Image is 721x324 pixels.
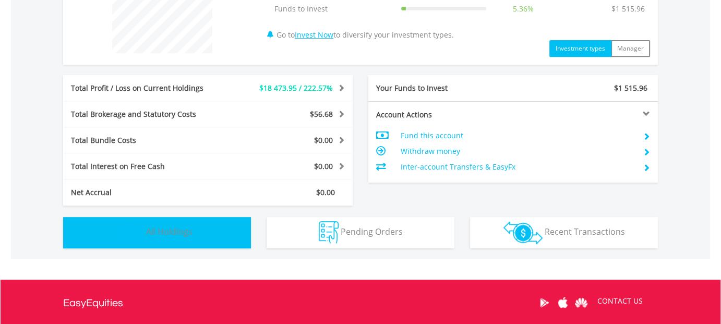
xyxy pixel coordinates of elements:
img: holdings-wht.png [122,221,144,244]
button: Recent Transactions [470,217,658,248]
span: $1 515.96 [614,83,647,93]
img: pending_instructions-wht.png [319,221,339,244]
span: All Holdings [146,226,193,237]
a: Google Play [535,286,554,319]
span: $0.00 [314,161,333,171]
button: Manager [611,40,650,57]
td: Withdraw money [401,143,635,159]
div: Total Brokerage and Statutory Costs [63,109,232,119]
button: All Holdings [63,217,251,248]
a: CONTACT US [590,286,650,316]
button: Investment types [549,40,611,57]
div: Total Profit / Loss on Current Holdings [63,83,232,93]
span: Pending Orders [341,226,403,237]
span: $0.00 [316,187,335,197]
span: $18 473.95 / 222.57% [259,83,333,93]
a: Invest Now [295,30,333,40]
span: $56.68 [310,109,333,119]
div: Total Bundle Costs [63,135,232,146]
button: Pending Orders [267,217,454,248]
td: Fund this account [401,128,635,143]
img: transactions-zar-wht.png [503,221,543,244]
a: Huawei [572,286,590,319]
div: Net Accrual [63,187,232,198]
a: Apple [554,286,572,319]
span: Recent Transactions [545,226,625,237]
span: $0.00 [314,135,333,145]
div: Your Funds to Invest [368,83,513,93]
div: Total Interest on Free Cash [63,161,232,172]
td: Inter-account Transfers & EasyFx [401,159,635,175]
div: Account Actions [368,110,513,120]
